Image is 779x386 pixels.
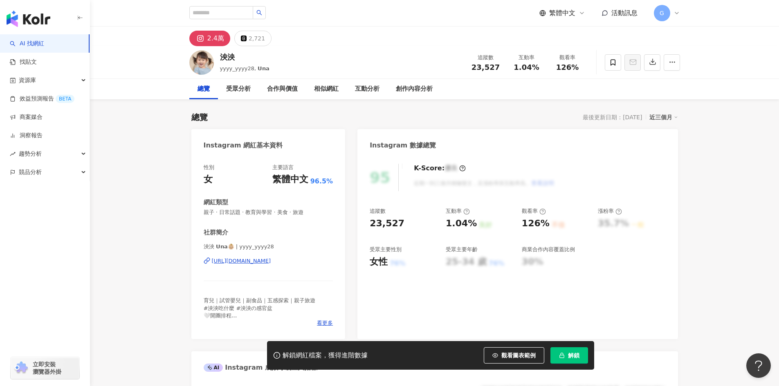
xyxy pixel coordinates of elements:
[556,63,579,71] span: 126%
[19,163,42,181] span: 競品分析
[10,151,16,157] span: rise
[249,33,265,44] div: 2,721
[314,84,339,94] div: 相似網紅
[446,208,470,215] div: 互動率
[204,297,315,333] span: 育兒｜試管嬰兒｜副食品｜五感探索｜親子旅遊 #泱泱吃什麼 #泱泱の感官盆 🤍開團排程 ▪️9/24～9/30 寶寶推車/跳跳床 ▪️10/1～10/7 麗克特調理機/調理鍋
[660,9,664,18] span: G
[471,63,500,71] span: 23,527
[204,209,333,216] span: 親子 · 日常話題 · 教育與學習 · 美食 · 旅遊
[19,71,36,89] span: 資源庫
[189,50,214,75] img: KOL Avatar
[522,246,575,253] div: 商業合作內容覆蓋比例
[33,361,61,375] span: 立即安裝 瀏覽器外掛
[10,132,43,140] a: 洞察報告
[414,164,466,173] div: K-Score :
[204,164,214,171] div: 性別
[189,31,230,46] button: 2.4萬
[317,319,333,327] span: 看更多
[370,256,388,268] div: 女性
[204,257,333,265] a: [URL][DOMAIN_NAME]
[10,40,44,48] a: searchAI 找網紅
[10,113,43,121] a: 商案媒合
[204,198,228,207] div: 網紅類型
[191,112,208,123] div: 總覽
[198,84,210,94] div: 總覽
[355,84,379,94] div: 互動分析
[568,352,579,359] span: 解鎖
[511,54,542,62] div: 互動率
[226,84,251,94] div: 受眾分析
[611,9,638,17] span: 活動訊息
[212,257,271,265] div: [URL][DOMAIN_NAME]
[522,208,546,215] div: 觀看率
[283,351,368,360] div: 解鎖網紅檔案，獲得進階數據
[370,141,436,150] div: Instagram 數據總覽
[7,11,50,27] img: logo
[549,9,575,18] span: 繁體中文
[204,228,228,237] div: 社群簡介
[13,361,29,375] img: chrome extension
[370,217,404,230] div: 23,527
[220,52,270,62] div: 泱泱
[19,145,42,163] span: 趨勢分析
[550,347,588,364] button: 解鎖
[267,84,298,94] div: 合作與價值
[204,141,283,150] div: Instagram 網紅基本資料
[396,84,433,94] div: 創作內容分析
[207,33,224,44] div: 2.4萬
[10,58,37,66] a: 找貼文
[310,177,333,186] span: 96.5%
[446,217,477,230] div: 1.04%
[272,173,308,186] div: 繁體中文
[220,65,270,71] span: yyyy_yyyy28, 𝗨𝗻𝗮
[514,63,539,71] span: 1.04%
[256,10,262,16] span: search
[501,352,536,359] span: 觀看圖表範例
[522,217,550,230] div: 126%
[234,31,272,46] button: 2,721
[370,208,386,215] div: 追蹤數
[204,243,333,250] span: 泱泱 𝗨𝗻𝗮👶🏼 | yyyy_yyyy28
[598,208,622,215] div: 漲粉率
[10,95,74,103] a: 效益預測報告BETA
[370,246,402,253] div: 受眾主要性別
[446,246,478,253] div: 受眾主要年齡
[470,54,501,62] div: 追蹤數
[552,54,583,62] div: 觀看率
[583,114,642,120] div: 最後更新日期：[DATE]
[649,112,678,123] div: 近三個月
[11,357,79,379] a: chrome extension立即安裝 瀏覽器外掛
[272,164,294,171] div: 主要語言
[484,347,544,364] button: 觀看圖表範例
[204,173,213,186] div: 女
